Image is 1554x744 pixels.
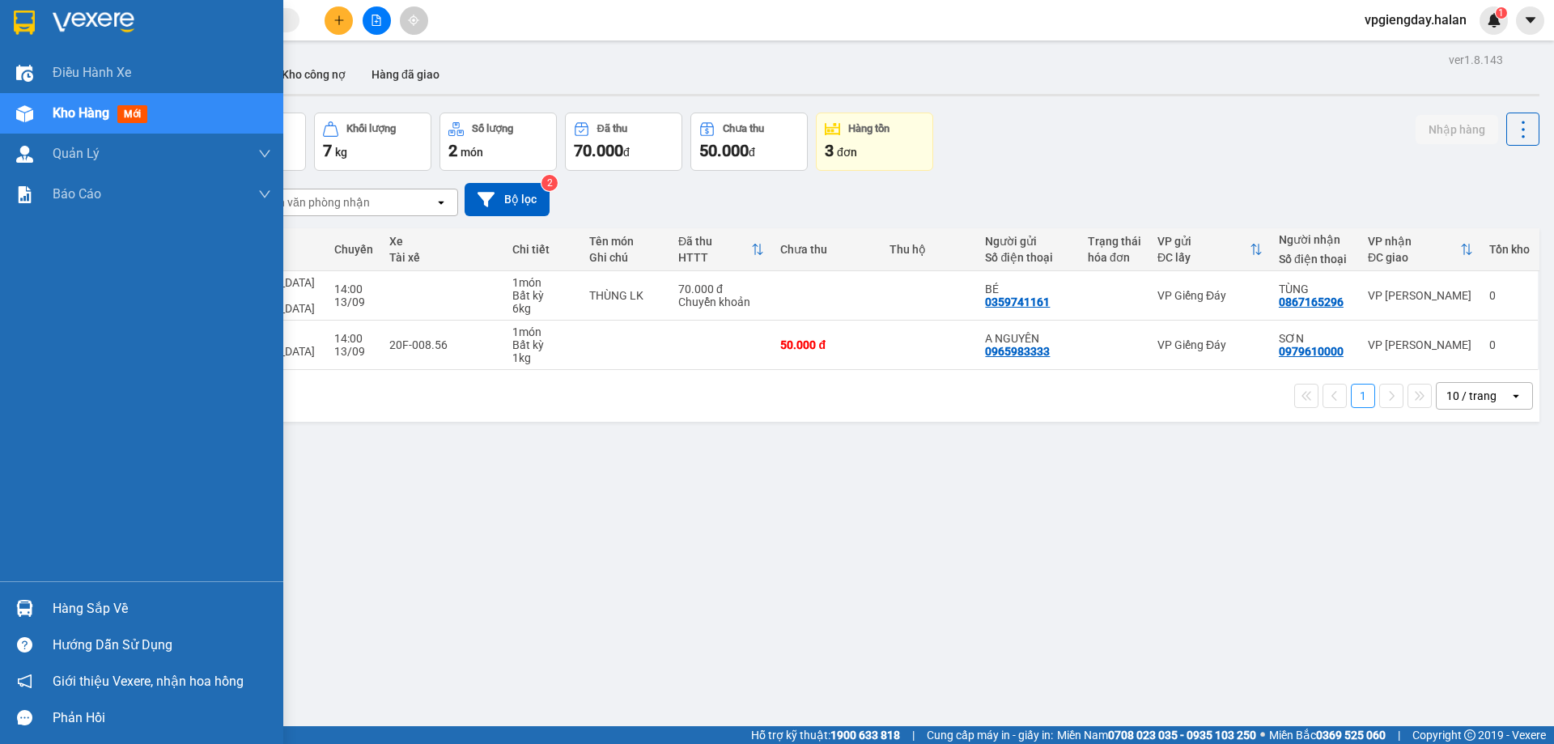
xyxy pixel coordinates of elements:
[985,251,1071,264] div: Số điện thoại
[53,184,101,204] span: Báo cáo
[1498,7,1504,19] span: 1
[258,194,370,210] div: Chọn văn phòng nhận
[512,276,574,289] div: 1 món
[699,141,749,160] span: 50.000
[1279,345,1344,358] div: 0979610000
[389,338,496,351] div: 20F-008.56
[589,289,662,302] div: THÙNG LK
[334,283,373,295] div: 14:00
[574,141,623,160] span: 70.000
[1489,243,1530,256] div: Tồn kho
[472,123,513,134] div: Số lượng
[323,141,332,160] span: 7
[53,143,100,164] span: Quản Lý
[269,55,359,94] button: Kho công nợ
[334,345,373,358] div: 13/09
[1368,251,1460,264] div: ĐC giao
[448,141,457,160] span: 2
[1487,13,1501,28] img: icon-new-feature
[1351,384,1375,408] button: 1
[1416,115,1498,144] button: Nhập hàng
[1157,251,1250,264] div: ĐC lấy
[512,325,574,338] div: 1 món
[16,146,33,163] img: warehouse-icon
[16,65,33,82] img: warehouse-icon
[16,105,33,122] img: warehouse-icon
[565,113,682,171] button: Đã thu70.000đ
[53,633,271,657] div: Hướng dẫn sử dụng
[117,105,147,123] span: mới
[1516,6,1544,35] button: caret-down
[258,147,271,160] span: down
[690,113,808,171] button: Chưa thu50.000đ
[1464,729,1475,741] span: copyright
[400,6,428,35] button: aim
[512,351,574,364] div: 1 kg
[512,289,574,302] div: Bất kỳ
[363,6,391,35] button: file-add
[749,146,755,159] span: đ
[53,105,109,121] span: Kho hàng
[678,283,764,295] div: 70.000 đ
[780,243,873,256] div: Chưa thu
[670,228,772,271] th: Toggle SortBy
[1279,283,1352,295] div: TÙNG
[16,600,33,617] img: warehouse-icon
[1360,228,1481,271] th: Toggle SortBy
[1509,389,1522,402] svg: open
[17,674,32,689] span: notification
[1523,13,1538,28] span: caret-down
[1157,338,1263,351] div: VP Giếng Đáy
[1489,338,1530,351] div: 0
[314,113,431,171] button: Khối lượng7kg
[512,338,574,351] div: Bất kỳ
[912,726,915,744] span: |
[1279,295,1344,308] div: 0867165296
[435,196,448,209] svg: open
[439,113,557,171] button: Số lượng2món
[53,597,271,621] div: Hàng sắp về
[985,235,1071,248] div: Người gửi
[678,251,751,264] div: HTTT
[678,295,764,308] div: Chuyển khoản
[512,243,574,256] div: Chi tiết
[678,235,751,248] div: Đã thu
[848,123,890,134] div: Hàng tồn
[1149,228,1271,271] th: Toggle SortBy
[985,295,1050,308] div: 0359741161
[408,15,419,26] span: aim
[1260,732,1265,738] span: ⚪️
[1449,51,1503,69] div: ver 1.8.143
[1316,729,1386,742] strong: 0369 525 060
[1157,235,1250,248] div: VP gửi
[1057,726,1256,744] span: Miền Nam
[389,235,496,248] div: Xe
[1496,7,1507,19] sup: 1
[1352,10,1480,30] span: vpgiengday.halan
[1279,233,1352,246] div: Người nhận
[623,146,630,159] span: đ
[890,243,969,256] div: Thu hộ
[333,15,345,26] span: plus
[927,726,1053,744] span: Cung cấp máy in - giấy in:
[14,11,35,35] img: logo-vxr
[985,345,1050,358] div: 0965983333
[258,188,271,201] span: down
[325,6,353,35] button: plus
[359,55,452,94] button: Hàng đã giao
[1368,289,1473,302] div: VP [PERSON_NAME]
[589,235,662,248] div: Tên món
[830,729,900,742] strong: 1900 633 818
[334,332,373,345] div: 14:00
[837,146,857,159] span: đơn
[1157,289,1263,302] div: VP Giếng Đáy
[1368,235,1460,248] div: VP nhận
[371,15,382,26] span: file-add
[465,183,550,216] button: Bộ lọc
[751,726,900,744] span: Hỗ trợ kỹ thuật:
[17,710,32,725] span: message
[335,146,347,159] span: kg
[1088,251,1141,264] div: hóa đơn
[1398,726,1400,744] span: |
[597,123,627,134] div: Đã thu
